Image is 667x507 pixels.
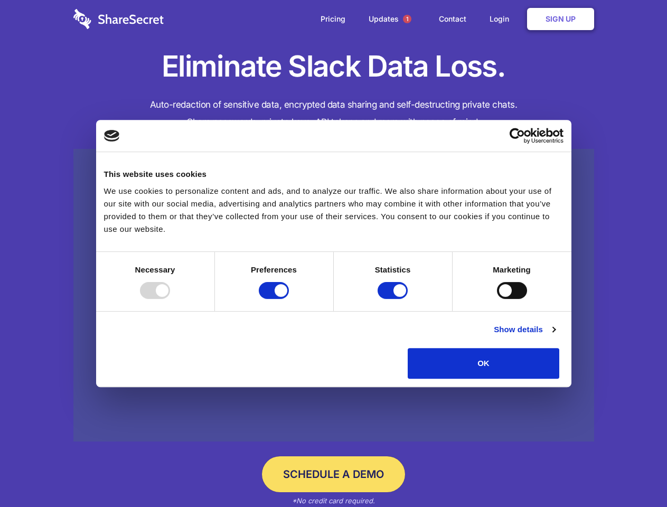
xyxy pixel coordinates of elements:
a: Sign Up [527,8,594,30]
a: Show details [494,323,555,336]
em: *No credit card required. [292,496,375,505]
strong: Marketing [493,265,531,274]
h4: Auto-redaction of sensitive data, encrypted data sharing and self-destructing private chats. Shar... [73,96,594,131]
a: Login [479,3,525,35]
img: logo [104,130,120,142]
div: We use cookies to personalize content and ads, and to analyze our traffic. We also share informat... [104,185,563,236]
span: 1 [403,15,411,23]
strong: Necessary [135,265,175,274]
img: logo-wordmark-white-trans-d4663122ce5f474addd5e946df7df03e33cb6a1c49d2221995e7729f52c070b2.svg [73,9,164,29]
a: Schedule a Demo [262,456,405,492]
strong: Statistics [375,265,411,274]
strong: Preferences [251,265,297,274]
button: OK [408,348,559,379]
a: Pricing [310,3,356,35]
div: This website uses cookies [104,168,563,181]
a: Wistia video thumbnail [73,149,594,442]
a: Usercentrics Cookiebot - opens in a new window [471,128,563,144]
a: Contact [428,3,477,35]
h1: Eliminate Slack Data Loss. [73,48,594,86]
